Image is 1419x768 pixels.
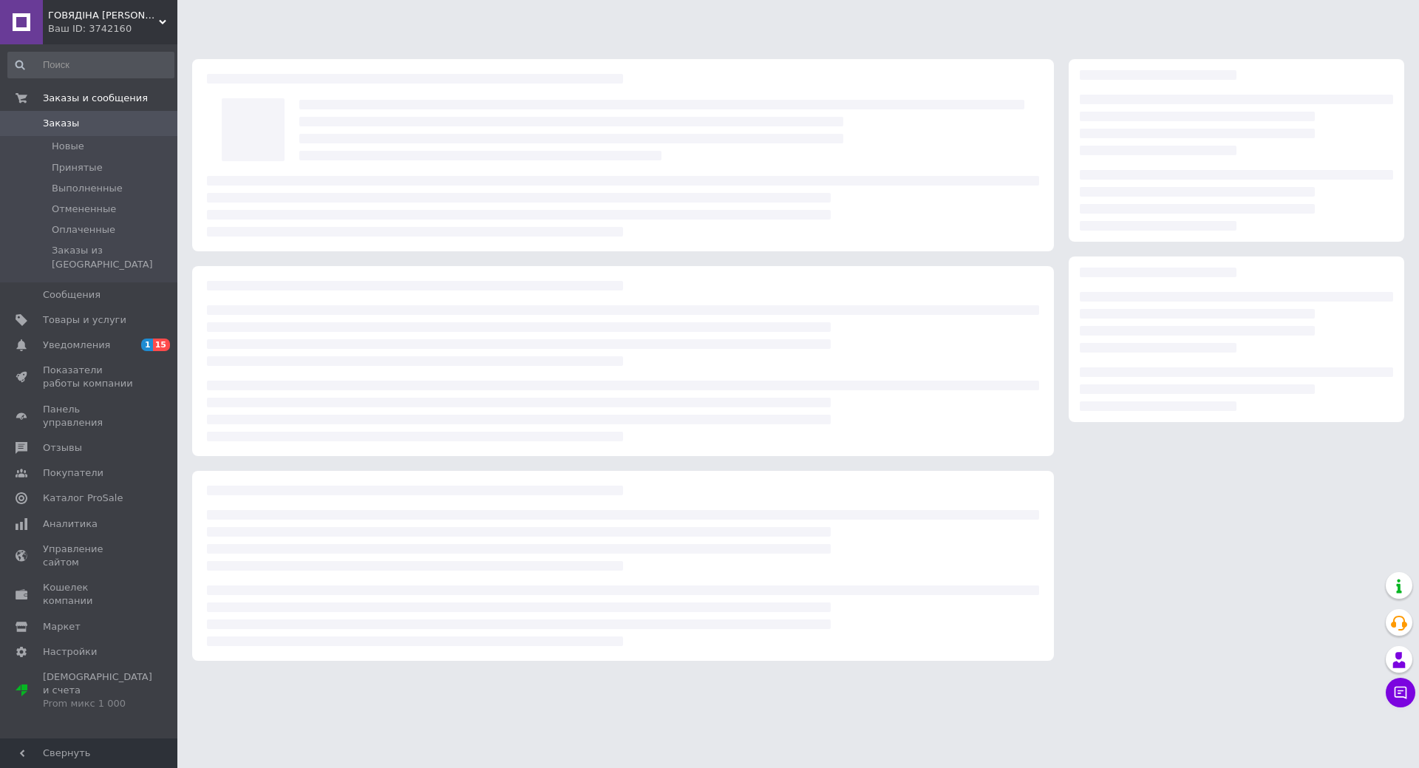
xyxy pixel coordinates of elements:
span: Каталог ProSale [43,492,123,505]
div: Prom микс 1 000 [43,697,152,710]
span: Отзывы [43,441,82,455]
span: Настройки [43,645,97,659]
span: Покупатели [43,466,103,480]
span: Выполненные [52,182,123,195]
span: Кошелек компании [43,581,137,608]
span: 1 [141,339,153,351]
span: Заказы из [GEOGRAPHIC_DATA] [52,244,173,271]
span: Маркет [43,620,81,633]
span: Панель управления [43,403,137,429]
span: Товары и услуги [43,313,126,327]
span: Уведомления [43,339,110,352]
span: 15 [153,339,170,351]
span: Аналитика [43,517,98,531]
span: Отмененные [52,203,116,216]
div: Ваш ID: 3742160 [48,22,177,35]
span: Сообщения [43,288,101,302]
span: Показатели работы компании [43,364,137,390]
span: Оплаченные [52,223,115,237]
span: Новые [52,140,84,153]
button: Чат с покупателем [1386,678,1415,707]
span: Заказы и сообщения [43,92,148,105]
span: [DEMOGRAPHIC_DATA] и счета [43,670,152,711]
span: Управление сайтом [43,543,137,569]
span: ГОВЯДІНА ІВАННА ІВАНІВНА ФОП [48,9,159,22]
span: Принятые [52,161,103,174]
span: Заказы [43,117,79,130]
input: Поиск [7,52,174,78]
